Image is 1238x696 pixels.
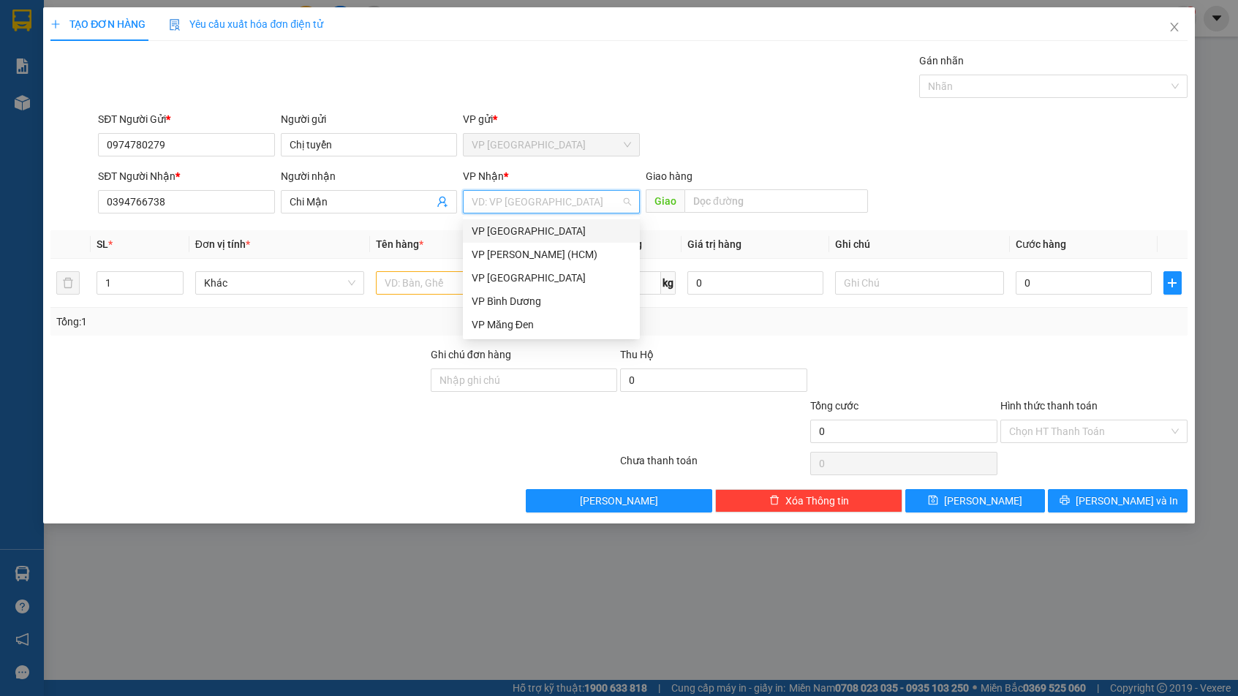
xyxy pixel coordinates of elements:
[1076,493,1178,509] span: [PERSON_NAME] và In
[63,24,197,43] span: VP HCM: 522 [PERSON_NAME], P.4, Q.[GEOGRAPHIC_DATA]
[905,489,1045,512] button: save[PERSON_NAME]
[50,19,61,29] span: plus
[195,238,250,250] span: Đơn vị tính
[63,45,164,74] span: VP Bình Dương: 36 Xuyên Á, [PERSON_NAME], Dĩ An, [GEOGRAPHIC_DATA]
[437,196,448,208] span: user-add
[376,238,423,250] span: Tên hàng
[1016,238,1066,250] span: Cước hàng
[619,453,809,478] div: Chưa thanh toán
[829,230,1010,259] th: Ghi chú
[472,317,631,333] div: VP Măng Đen
[646,170,692,182] span: Giao hàng
[944,493,1022,509] span: [PERSON_NAME]
[80,97,126,107] strong: 0333 161718
[463,266,640,290] div: VP Đà Lạt
[7,31,60,84] img: logo
[1154,7,1195,48] button: Close
[97,238,108,250] span: SL
[463,170,504,182] span: VP Nhận
[919,55,964,67] label: Gán nhãn
[620,349,654,360] span: Thu Hộ
[1000,400,1098,412] label: Hình thức thanh toán
[472,293,631,309] div: VP Bình Dương
[56,314,478,330] div: Tổng: 1
[580,493,658,509] span: [PERSON_NAME]
[281,168,458,184] div: Người nhận
[472,134,631,156] span: VP Đà Lạt
[472,270,631,286] div: VP [GEOGRAPHIC_DATA]
[463,290,640,313] div: VP Bình Dương
[687,271,823,295] input: 0
[98,111,275,127] div: SĐT Người Gửi
[472,223,631,239] div: VP [GEOGRAPHIC_DATA]
[928,495,938,507] span: save
[715,489,902,512] button: deleteXóa Thông tin
[769,495,780,507] span: delete
[50,18,146,30] span: TẠO ĐƠN HÀNG
[661,271,676,295] span: kg
[835,271,1004,295] input: Ghi Chú
[1163,271,1182,295] button: plus
[785,493,849,509] span: Xóa Thông tin
[810,400,858,412] span: Tổng cước
[63,76,216,95] span: VP [GEOGRAPHIC_DATA]: 84C KQH [PERSON_NAME], P.7, [GEOGRAPHIC_DATA]
[684,189,868,213] input: Dọc đường
[463,219,640,243] div: VP Biên Hòa
[204,272,355,294] span: Khác
[56,271,80,295] button: delete
[463,313,640,336] div: VP Măng Đen
[687,238,741,250] span: Giá trị hàng
[169,19,181,31] img: icon
[63,8,181,22] strong: PHONG PHÚ EXPRESS
[281,111,458,127] div: Người gửi
[376,271,545,295] input: VD: Bàn, Ghế
[472,246,631,262] div: VP [PERSON_NAME] (HCM)
[1169,21,1180,33] span: close
[526,489,713,512] button: [PERSON_NAME]
[1164,277,1181,289] span: plus
[463,243,640,266] div: VP Hoàng Văn Thụ (HCM)
[646,189,684,213] span: Giao
[1060,495,1070,507] span: printer
[98,168,275,184] div: SĐT Người Nhận
[463,111,640,127] div: VP gửi
[63,97,126,107] span: SĐT:
[431,368,618,392] input: Ghi chú đơn hàng
[1048,489,1188,512] button: printer[PERSON_NAME] và In
[169,18,323,30] span: Yêu cầu xuất hóa đơn điện tử
[431,349,511,360] label: Ghi chú đơn hàng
